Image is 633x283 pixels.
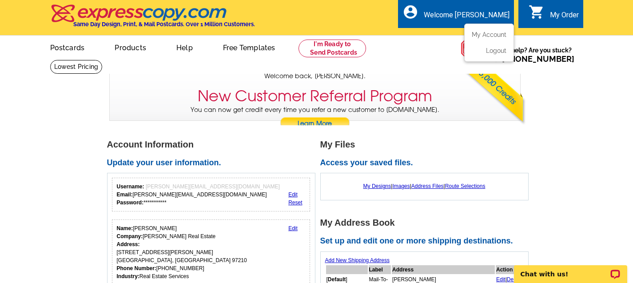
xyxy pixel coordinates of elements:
a: Edit [288,191,298,198]
strong: Address: [117,241,140,247]
a: Free Templates [209,36,290,57]
a: Address Files [411,183,444,189]
div: [PERSON_NAME] [PERSON_NAME] Real Estate [STREET_ADDRESS][PERSON_NAME] [GEOGRAPHIC_DATA], [GEOGRAP... [117,224,247,280]
a: Reset [288,199,302,206]
a: Help [162,36,207,57]
a: My Designs [363,183,391,189]
div: My Order [550,11,579,24]
a: Add New Shipping Address [325,257,390,263]
a: Logout [486,47,506,54]
h2: Access your saved files. [320,158,533,168]
a: Products [100,36,160,57]
h1: Account Information [107,140,320,149]
strong: Username: [117,183,144,190]
h2: Set up and edit one or more shipping destinations. [320,236,533,246]
a: Images [392,183,410,189]
a: My Account [472,31,506,38]
th: Label [369,265,391,274]
a: Edit [288,225,298,231]
strong: Company: [117,233,143,239]
a: Edit [496,276,506,283]
i: shopping_cart [529,4,545,20]
a: [PHONE_NUMBER] [502,54,574,64]
span: [PERSON_NAME][EMAIL_ADDRESS][DOMAIN_NAME] [146,183,280,190]
div: | | | [325,178,524,195]
th: Action [496,265,523,274]
h1: My Files [320,140,533,149]
img: help [461,36,487,61]
h4: Same Day Design, Print, & Mail Postcards. Over 1 Million Customers. [73,21,255,28]
a: Learn More [280,117,350,131]
span: Need help? Are you stuck? [487,46,579,64]
b: Default [328,276,346,283]
a: Delete [507,276,522,283]
th: Address [392,265,495,274]
a: shopping_cart My Order [529,10,579,21]
i: account_circle [402,4,418,20]
h1: My Address Book [320,218,533,227]
p: You can now get credit every time you refer a new customer to [DOMAIN_NAME]. [110,105,520,131]
strong: Email: [117,191,133,198]
a: Route Selections [445,183,486,189]
h3: New Customer Referral Program [198,87,432,105]
strong: Industry: [117,273,139,279]
a: Same Day Design, Print, & Mail Postcards. Over 1 Million Customers. [50,11,255,28]
iframe: LiveChat chat widget [508,255,633,283]
h2: Update your user information. [107,158,320,168]
span: Welcome back, [PERSON_NAME]. [264,72,366,81]
strong: Password: [117,199,144,206]
strong: Name: [117,225,133,231]
div: Welcome [PERSON_NAME] [424,11,510,24]
span: Call [487,54,574,64]
div: Your login information. [112,178,311,211]
a: Postcards [36,36,99,57]
strong: Phone Number: [117,265,156,271]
